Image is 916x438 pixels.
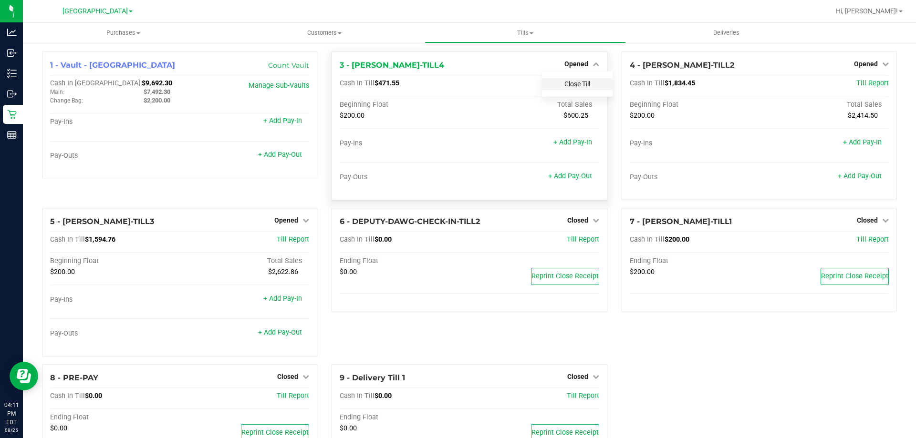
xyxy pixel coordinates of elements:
[567,392,599,400] a: Till Report
[531,428,599,437] span: Reprint Close Receipt
[340,257,469,265] div: Ending Float
[50,217,154,226] span: 5 - [PERSON_NAME]-TILL3
[258,328,302,336] a: + Add Pay-Out
[340,139,469,148] div: Pay-Ins
[4,401,19,427] p: 04:11 PM EDT
[630,79,665,87] span: Cash In Till
[263,117,302,125] a: + Add Pay-In
[62,7,128,15] span: [GEOGRAPHIC_DATA]
[375,392,392,400] span: $0.00
[630,217,732,226] span: 7 - [PERSON_NAME]-TILL1
[7,89,17,99] inline-svg: Outbound
[50,79,142,87] span: Cash In [GEOGRAPHIC_DATA]:
[567,235,599,244] a: Till Report
[340,217,480,226] span: 6 - DEPUTY-DAWG-CHECK-IN-TILL2
[50,295,180,304] div: Pay-Ins
[7,130,17,140] inline-svg: Reports
[375,79,399,87] span: $471.55
[50,97,83,104] span: Change Bag:
[836,7,898,15] span: Hi, [PERSON_NAME]!
[50,413,180,422] div: Ending Float
[277,392,309,400] a: Till Report
[50,329,180,338] div: Pay-Outs
[340,373,405,382] span: 9 - Delivery Till 1
[50,152,180,160] div: Pay-Outs
[249,81,309,90] a: Manage Sub-Vaults
[50,118,180,126] div: Pay-Ins
[50,373,98,382] span: 8 - PRE-PAY
[838,172,882,180] a: + Add Pay-Out
[340,79,375,87] span: Cash In Till
[340,413,469,422] div: Ending Float
[340,173,469,182] div: Pay-Outs
[340,61,444,70] span: 3 - [PERSON_NAME]-TILL4
[665,235,689,244] span: $200.00
[548,172,592,180] a: + Add Pay-Out
[630,101,760,109] div: Beginning Float
[630,235,665,244] span: Cash In Till
[224,23,425,43] a: Customers
[263,295,302,303] a: + Add Pay-In
[50,268,75,276] span: $200.00
[268,61,309,70] a: Count Vault
[7,69,17,78] inline-svg: Inventory
[564,80,590,88] a: Close Till
[144,97,170,104] span: $2,200.00
[425,23,625,43] a: Tills
[665,79,695,87] span: $1,834.45
[277,373,298,380] span: Closed
[857,216,878,224] span: Closed
[856,235,889,244] a: Till Report
[821,268,889,285] button: Reprint Close Receipt
[85,392,102,400] span: $0.00
[258,151,302,159] a: + Add Pay-Out
[340,392,375,400] span: Cash In Till
[553,138,592,146] a: + Add Pay-In
[224,29,424,37] span: Customers
[375,235,392,244] span: $0.00
[630,61,734,70] span: 4 - [PERSON_NAME]-TILL2
[50,235,85,244] span: Cash In Till
[630,173,760,182] div: Pay-Outs
[630,268,655,276] span: $200.00
[274,216,298,224] span: Opened
[630,139,760,148] div: Pay-Ins
[4,427,19,434] p: 08/25
[469,101,599,109] div: Total Sales
[821,272,888,280] span: Reprint Close Receipt
[23,29,224,37] span: Purchases
[268,268,298,276] span: $2,622.86
[7,28,17,37] inline-svg: Analytics
[759,101,889,109] div: Total Sales
[50,392,85,400] span: Cash In Till
[700,29,752,37] span: Deliveries
[277,235,309,244] a: Till Report
[563,112,588,120] span: $600.25
[23,23,224,43] a: Purchases
[567,216,588,224] span: Closed
[425,29,625,37] span: Tills
[50,257,180,265] div: Beginning Float
[848,112,878,120] span: $2,414.50
[340,101,469,109] div: Beginning Float
[531,268,599,285] button: Reprint Close Receipt
[180,257,310,265] div: Total Sales
[142,79,172,87] span: $9,692.30
[7,48,17,58] inline-svg: Inbound
[50,61,175,70] span: 1 - Vault - [GEOGRAPHIC_DATA]
[340,112,364,120] span: $200.00
[50,89,64,95] span: Main:
[50,424,67,432] span: $0.00
[531,272,599,280] span: Reprint Close Receipt
[7,110,17,119] inline-svg: Retail
[10,362,38,390] iframe: Resource center
[564,60,588,68] span: Opened
[85,235,115,244] span: $1,594.76
[340,268,357,276] span: $0.00
[843,138,882,146] a: + Add Pay-In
